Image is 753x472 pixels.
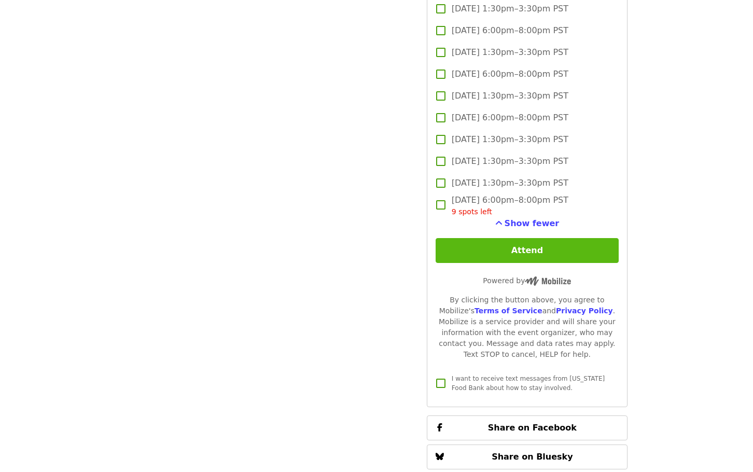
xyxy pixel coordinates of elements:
[556,307,613,315] a: Privacy Policy
[452,155,568,168] span: [DATE] 1:30pm–3:30pm PST
[488,423,577,433] span: Share on Facebook
[452,207,492,216] span: 9 spots left
[505,218,560,228] span: Show fewer
[436,238,619,263] button: Attend
[427,445,627,469] button: Share on Bluesky
[525,276,571,286] img: Powered by Mobilize
[492,452,573,462] span: Share on Bluesky
[495,217,560,230] button: See more timeslots
[483,276,571,285] span: Powered by
[452,24,568,37] span: [DATE] 6:00pm–8:00pm PST
[452,68,568,80] span: [DATE] 6:00pm–8:00pm PST
[427,415,627,440] button: Share on Facebook
[475,307,542,315] a: Terms of Service
[452,90,568,102] span: [DATE] 1:30pm–3:30pm PST
[452,3,568,15] span: [DATE] 1:30pm–3:30pm PST
[452,177,568,189] span: [DATE] 1:30pm–3:30pm PST
[452,46,568,59] span: [DATE] 1:30pm–3:30pm PST
[452,112,568,124] span: [DATE] 6:00pm–8:00pm PST
[452,194,568,217] span: [DATE] 6:00pm–8:00pm PST
[436,295,619,360] div: By clicking the button above, you agree to Mobilize's and . Mobilize is a service provider and wi...
[452,375,605,392] span: I want to receive text messages from [US_STATE] Food Bank about how to stay involved.
[452,133,568,146] span: [DATE] 1:30pm–3:30pm PST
